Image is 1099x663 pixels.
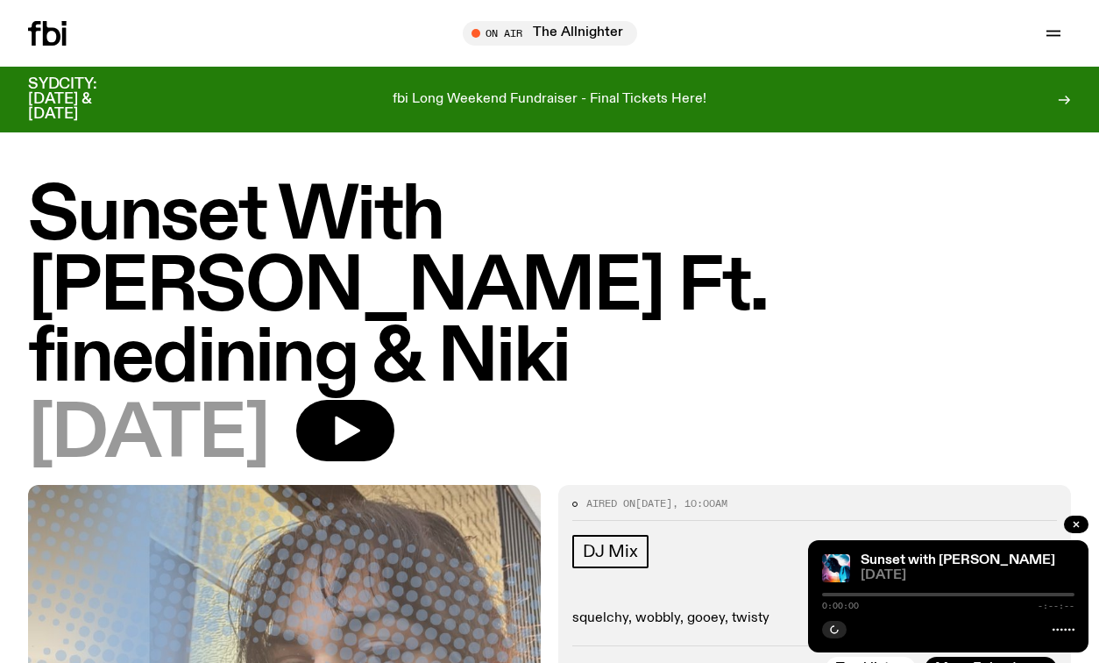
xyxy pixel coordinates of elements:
img: Simon Caldwell stands side on, looking downwards. He has headphones on. Behind him is a brightly ... [822,554,850,582]
a: DJ Mix [572,535,649,568]
p: squelchy, wobbly, gooey, twisty [572,610,1057,627]
h1: Sunset With [PERSON_NAME] Ft. finedining & Niki [28,182,1071,395]
span: [DATE] [28,400,268,471]
span: , 10:00am [672,496,727,510]
span: DJ Mix [583,542,638,561]
span: Aired on [586,496,635,510]
h3: SYDCITY: [DATE] & [DATE] [28,77,140,122]
button: On AirThe Allnighter [463,21,637,46]
span: [DATE] [635,496,672,510]
a: Sunset with [PERSON_NAME] [861,553,1055,567]
span: -:--:-- [1038,602,1074,610]
span: [DATE] [861,569,1074,582]
p: fbi Long Weekend Fundraiser - Final Tickets Here! [393,92,706,108]
span: 0:00:00 [822,602,859,610]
